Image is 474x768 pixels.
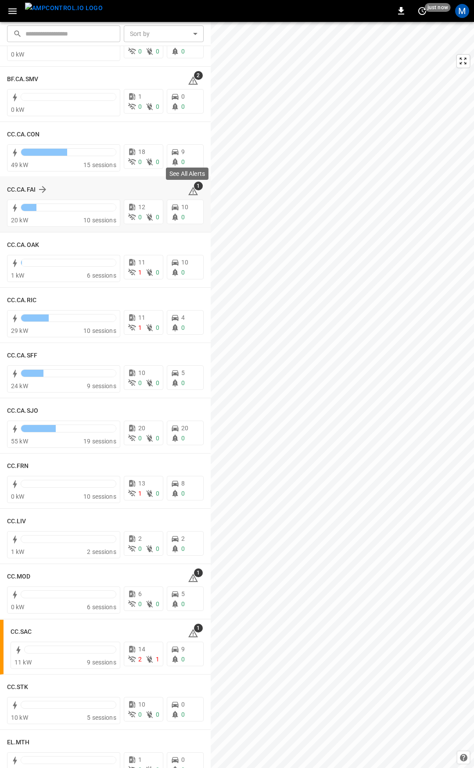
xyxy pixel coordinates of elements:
span: 0 [181,545,185,552]
h6: CC.CA.SJO [7,406,38,416]
span: 0 [181,379,185,386]
span: 0 [156,48,159,55]
h6: CC.STK [7,682,29,692]
span: 0 [156,269,159,276]
span: 9 [181,148,185,155]
span: 1 kW [11,272,25,279]
span: 0 [156,545,159,552]
h6: CC.LIV [7,517,26,526]
h6: BF.CA.SMV [7,75,38,84]
span: 0 [138,48,142,55]
span: 0 [138,711,142,718]
span: 6 sessions [87,604,116,611]
h6: CC.CA.SFF [7,351,37,361]
span: 10 kW [11,714,28,721]
span: 10 [138,701,145,708]
span: 1 [138,490,142,497]
span: 10 sessions [83,217,116,224]
span: 0 kW [11,51,25,58]
span: 5 sessions [87,714,116,721]
span: 8 [181,480,185,487]
span: 11 [138,259,145,266]
span: 1 [194,624,203,632]
span: 11 kW [14,659,32,666]
span: 0 [181,158,185,165]
span: 0 [181,656,185,663]
span: 4 [181,314,185,321]
span: 0 [138,214,142,221]
div: profile-icon [455,4,469,18]
h6: CC.CA.OAK [7,240,39,250]
h6: EL.MTH [7,738,30,747]
canvas: Map [211,22,474,768]
span: 0 [181,269,185,276]
p: See All Alerts [169,169,205,178]
span: 0 [138,379,142,386]
span: 9 sessions [87,382,116,389]
span: 0 [156,158,159,165]
span: 10 sessions [83,327,116,334]
span: 19 sessions [83,438,116,445]
span: 0 kW [11,106,25,113]
span: 0 [156,324,159,331]
span: 0 [181,103,185,110]
span: 18 [138,148,145,155]
span: 13 [138,480,145,487]
span: 0 [181,48,185,55]
span: 0 [181,435,185,442]
span: 2 [181,535,185,542]
span: 1 [194,568,203,577]
span: 0 [156,103,159,110]
h6: CC.CA.RIC [7,296,36,305]
h6: CC.MOD [7,572,31,582]
span: 10 [138,369,145,376]
span: 20 [138,425,145,432]
h6: CC.SAC [11,627,32,637]
span: 1 [138,756,142,763]
span: just now [425,3,451,12]
span: 24 kW [11,382,28,389]
span: 20 [181,425,188,432]
span: 1 [194,182,203,190]
span: 0 [181,490,185,497]
span: 6 [138,590,142,597]
span: 29 kW [11,327,28,334]
span: 0 [138,600,142,607]
h6: CC.CA.FAI [7,185,36,195]
img: ampcontrol.io logo [25,3,103,14]
span: 14 [138,646,145,653]
span: 0 [138,545,142,552]
span: 0 [181,701,185,708]
h6: CC.FRN [7,461,29,471]
span: 0 [156,711,159,718]
span: 12 [138,204,145,211]
span: 5 [181,369,185,376]
span: 2 [138,656,142,663]
span: 2 [194,71,203,80]
span: 0 kW [11,604,25,611]
span: 0 [181,711,185,718]
span: 0 [181,214,185,221]
span: 0 [138,158,142,165]
span: 1 [138,324,142,331]
span: 0 kW [11,493,25,500]
span: 9 sessions [87,659,116,666]
span: 10 [181,259,188,266]
span: 2 [138,535,142,542]
span: 0 [181,324,185,331]
span: 2 sessions [87,548,116,555]
span: 0 [156,379,159,386]
span: 11 [138,314,145,321]
span: 1 [138,93,142,100]
span: 10 sessions [83,493,116,500]
span: 6 sessions [87,272,116,279]
span: 0 [156,490,159,497]
span: 1 [138,269,142,276]
span: 0 [181,756,185,763]
span: 0 [181,93,185,100]
span: 1 [156,656,159,663]
span: 1 kW [11,548,25,555]
span: 10 [181,204,188,211]
h6: CC.CA.CON [7,130,39,139]
span: 55 kW [11,438,28,445]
